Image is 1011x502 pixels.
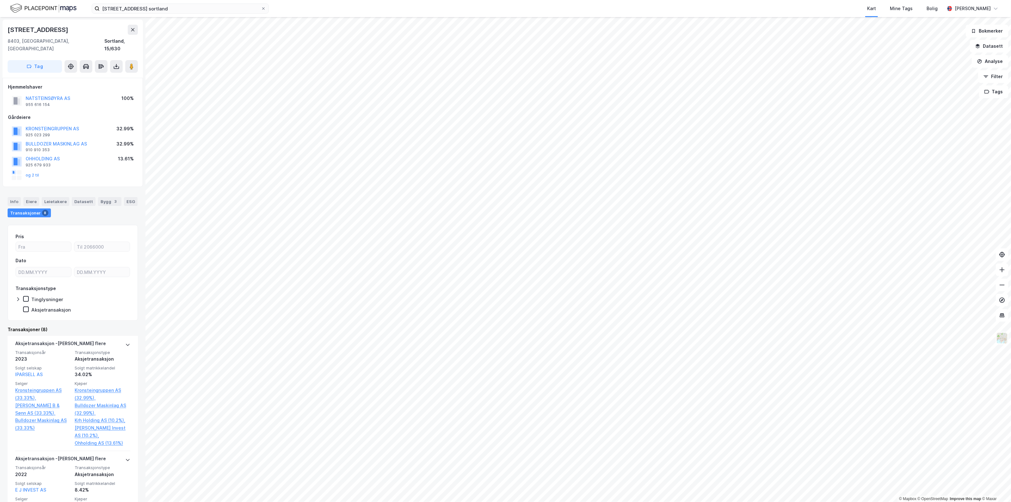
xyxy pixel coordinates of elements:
[116,125,134,133] div: 32.99%
[8,60,62,73] button: Tag
[979,472,1011,502] iframe: Chat Widget
[31,307,71,313] div: Aksjetransaksjon
[75,424,130,439] a: [PERSON_NAME] Invest AS (10.2%),
[75,371,130,378] div: 34.02%
[15,233,24,240] div: Pris
[8,326,138,333] div: Transaksjoner (8)
[15,471,71,478] div: 2022
[16,267,71,277] input: DD.MM.YYYY
[970,40,1008,53] button: Datasett
[16,242,71,251] input: Fra
[75,486,130,494] div: 8.42%
[75,465,130,470] span: Transaksjonstype
[98,197,121,206] div: Bygg
[75,365,130,371] span: Solgt matrikkelandel
[15,487,46,493] a: E J INVEST AS
[15,340,106,350] div: Aksjetransaksjon - [PERSON_NAME] flere
[26,147,50,152] div: 910 910 353
[100,4,261,13] input: Søk på adresse, matrikkel, gårdeiere, leietakere eller personer
[75,381,130,386] span: Kjøper
[15,402,71,417] a: [PERSON_NAME] B & Sønn AS (33.33%),
[979,85,1008,98] button: Tags
[15,355,71,363] div: 2023
[15,481,71,486] span: Solgt selskap
[972,55,1008,68] button: Analyse
[26,133,50,138] div: 925 023 299
[104,37,138,53] div: Sortland, 15/630
[75,387,130,402] a: Kronsteingruppen AS (32.99%),
[75,355,130,363] div: Aksjetransaksjon
[75,417,130,424] a: Krh Holding AS (10.2%),
[8,83,138,91] div: Hjemmelshaver
[8,114,138,121] div: Gårdeiere
[31,296,63,302] div: Tinglysninger
[15,257,26,264] div: Dato
[74,267,130,277] input: DD.MM.YYYY
[15,417,71,432] a: Bulldozer Maskinlag AS (33.33%)
[955,5,991,12] div: [PERSON_NAME]
[74,242,130,251] input: Til 2066000
[15,465,71,470] span: Transaksjonsår
[15,350,71,355] span: Transaksjonsår
[950,497,981,501] a: Improve this map
[890,5,913,12] div: Mine Tags
[121,95,134,102] div: 100%
[867,5,876,12] div: Kart
[15,387,71,402] a: Kronsteingruppen AS (33.33%),
[42,197,69,206] div: Leietakere
[10,3,77,14] img: logo.f888ab2527a4732fd821a326f86c7f29.svg
[75,496,130,502] span: Kjøper
[15,372,43,377] a: IPARSELL AS
[124,197,138,206] div: ESG
[966,25,1008,37] button: Bokmerker
[75,350,130,355] span: Transaksjonstype
[15,496,71,502] span: Selger
[116,140,134,148] div: 32.99%
[15,285,56,292] div: Transaksjonstype
[15,365,71,371] span: Solgt selskap
[75,402,130,417] a: Bulldozer Maskinlag AS (32.99%),
[26,163,51,168] div: 925 679 933
[8,37,104,53] div: 8403, [GEOGRAPHIC_DATA], [GEOGRAPHIC_DATA]
[26,102,50,107] div: 955 616 154
[118,155,134,163] div: 13.61%
[72,197,96,206] div: Datasett
[996,332,1008,344] img: Z
[15,455,106,465] div: Aksjetransaksjon - [PERSON_NAME] flere
[75,439,130,447] a: Ohholding AS (13.61%)
[75,481,130,486] span: Solgt matrikkelandel
[15,381,71,386] span: Selger
[899,497,916,501] a: Mapbox
[8,208,51,217] div: Transaksjoner
[918,497,948,501] a: OpenStreetMap
[978,70,1008,83] button: Filter
[75,471,130,478] div: Aksjetransaksjon
[113,198,119,205] div: 3
[42,210,48,216] div: 8
[23,197,39,206] div: Eiere
[927,5,938,12] div: Bolig
[8,197,21,206] div: Info
[8,25,70,35] div: [STREET_ADDRESS]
